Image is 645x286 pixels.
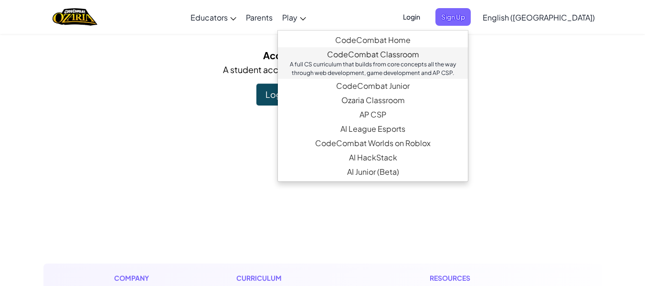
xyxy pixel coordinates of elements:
[186,4,241,30] a: Educators
[397,8,426,26] button: Login
[190,12,228,22] span: Educators
[278,150,468,165] a: AI HackStackThe first generative AI companion tool specifically crafted for those new to AI with ...
[478,4,600,30] a: English ([GEOGRAPHIC_DATA])
[430,273,531,283] h1: Resources
[278,122,468,136] a: AI League EsportsAn epic competitive coding esports platform that encourages creative programming...
[53,7,97,27] img: Home
[282,12,297,22] span: Play
[278,79,468,93] a: CodeCombat JuniorOur flagship K-5 curriculum features a progression of learning levels that teach...
[278,107,468,122] a: AP CSPEndorsed by the College Board, our AP CSP curriculum provides game-based and turnkey tools ...
[287,60,458,77] div: A full CS curriculum that builds from core concepts all the way through web development, game dev...
[114,273,159,283] h1: Company
[278,47,468,79] a: CodeCombat Classroom
[241,4,277,30] a: Parents
[435,8,471,26] button: Sign Up
[278,93,468,107] a: Ozaria ClassroomAn enchanting narrative coding adventure that establishes the fundamentals of com...
[278,33,468,47] a: CodeCombat HomeWith access to all 530 levels and exclusive features like pets, premium only items...
[256,84,299,106] div: Log In
[51,63,595,76] p: A student account is required to access this page.
[51,48,595,63] h5: Account Update Required
[236,273,352,283] h1: Curriculum
[278,136,468,150] a: CodeCombat Worlds on RobloxThis MMORPG teaches Lua coding and provides a real-world platform to c...
[278,165,468,179] a: AI Junior (Beta)Introduces multimodal generative AI in a simple and intuitive platform designed s...
[483,12,595,22] span: English ([GEOGRAPHIC_DATA])
[277,4,311,30] a: Play
[53,7,97,27] a: Ozaria by CodeCombat logo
